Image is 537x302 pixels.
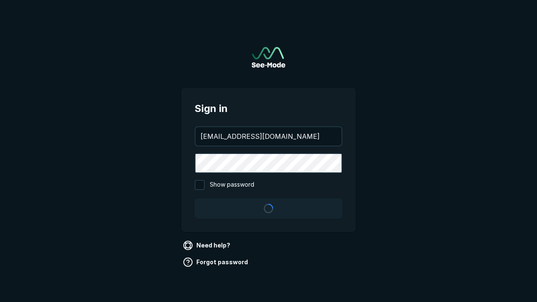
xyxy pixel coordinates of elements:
input: your@email.com [196,127,341,146]
a: Need help? [181,239,234,252]
span: Show password [210,180,254,190]
a: Go to sign in [252,47,285,68]
span: Sign in [195,101,342,116]
a: Forgot password [181,255,251,269]
img: See-Mode Logo [252,47,285,68]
